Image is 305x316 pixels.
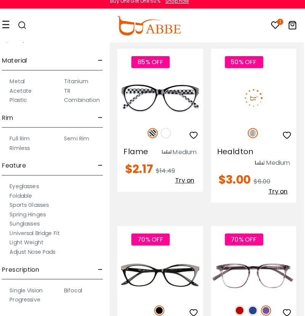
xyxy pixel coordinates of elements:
span: - [102,56,107,75]
span: $14.49 [158,169,177,178]
label: Semi Rim [69,137,93,147]
label: TR [69,90,75,100]
img: abbeglasses.com [120,22,183,41]
button: Try on [267,189,290,199]
span: Try on [177,179,196,187]
div: Shop now [168,4,191,11]
span: Healdton [219,149,254,160]
label: Universal Bridge Fit [15,230,64,239]
span: Rim [8,113,19,131]
span: - [102,261,107,280]
img: Silver [249,132,259,142]
img: Purple Zaire - TR ,Universal Bridge Fit [212,255,297,297]
label: Light Weight [15,239,48,248]
img: White [163,132,173,142]
img: Blue [249,306,259,316]
label: Single Vision [15,286,48,295]
span: Material [8,56,32,75]
span: 85% OFF [134,61,172,73]
span: Prescription [8,261,44,280]
div: Buy One Get One 50% [114,4,163,11]
label: Rimless [15,147,35,156]
label: Eyeglasses [15,184,44,193]
label: Adjust Nose Pads [15,248,60,258]
span: $2.17 [128,163,155,180]
span: Feature [8,160,31,178]
img: size ruler [256,163,265,169]
span: 70% OFF [226,235,264,247]
span: 50% OFF [226,61,264,73]
span: - [102,113,107,131]
img: Black [157,306,167,316]
img: size ruler [164,153,174,158]
img: Pattern Flame - Plastic ,Universal Bridge Fit [121,81,205,123]
i: 1 [278,24,284,31]
label: Full Rim [15,137,35,147]
a: 1 [271,27,281,36]
label: Plastic [15,100,32,109]
img: Silver Healdton - Metal ,Adjust Nose Pads [212,81,297,123]
label: Foldable [15,193,37,203]
label: Combination [69,100,104,109]
label: Sports Glasses [15,203,54,212]
span: $6.00 [255,180,271,189]
div: Medium [267,161,290,171]
label: Acetate [15,90,37,100]
a: Shop now [164,4,191,10]
img: Purple [262,306,271,316]
span: $3.00 [220,174,252,190]
span: - [102,160,107,178]
button: Try on [175,178,199,188]
img: Pattern [150,132,160,142]
span: 70% OFF [134,235,172,247]
label: Titanium [69,81,93,90]
span: Flame [127,149,151,160]
div: Medium [175,151,199,160]
label: Sunglasses [15,221,45,230]
img: Black Arya - TR ,Universal Bridge Fit [121,255,205,297]
label: Spring Hinges [15,212,51,221]
label: Metal [15,81,30,90]
img: Red [236,306,246,316]
label: Progressive [15,295,45,305]
span: Try on [269,189,288,198]
label: Bifocal [69,286,86,295]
